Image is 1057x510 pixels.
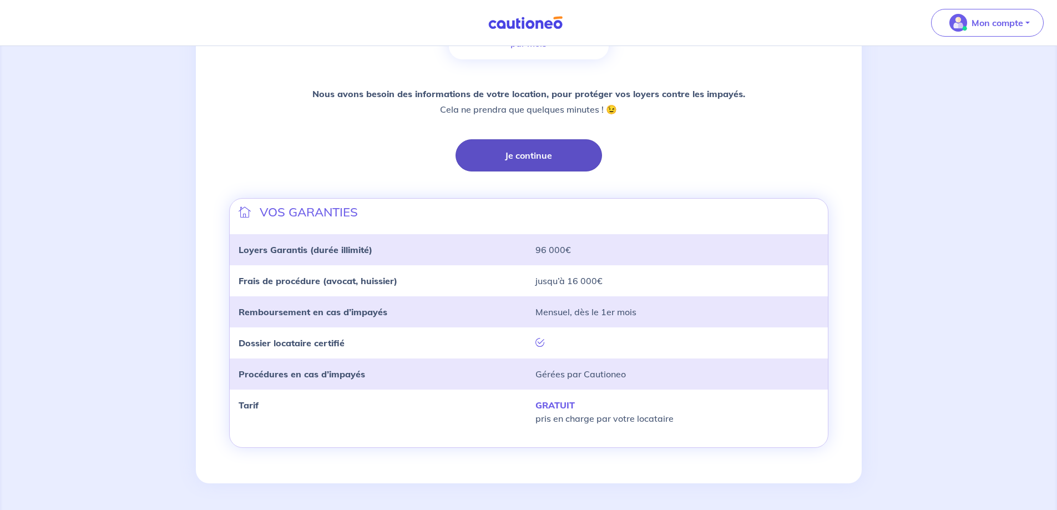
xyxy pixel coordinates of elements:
strong: Frais de procédure (avocat, huissier) [239,275,397,286]
p: Mon compte [972,16,1023,29]
img: Cautioneo [484,16,567,30]
p: VOS GARANTIES [260,203,358,221]
p: jusqu’à 16 000€ [535,274,819,287]
p: Mensuel, dès le 1er mois [535,305,819,319]
strong: Loyers Garantis (durée illimité) [239,244,372,255]
button: illu_account_valid_menu.svgMon compte [931,9,1044,37]
strong: Tarif [239,400,259,411]
img: illu_account_valid_menu.svg [949,14,967,32]
strong: Remboursement en cas d’impayés [239,306,387,317]
p: pris en charge par votre locataire [535,398,819,425]
button: Je continue [456,139,602,171]
strong: Nous avons besoin des informations de votre location, pour protéger vos loyers contre les impayés. [312,88,745,99]
p: 96 000€ [535,243,819,256]
p: Cela ne prendra que quelques minutes ! 😉 [312,86,745,117]
strong: GRATUIT [535,400,575,411]
strong: Procédures en cas d’impayés [239,368,365,380]
strong: Dossier locataire certifié [239,337,345,349]
p: Gérées par Cautioneo [535,367,819,381]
